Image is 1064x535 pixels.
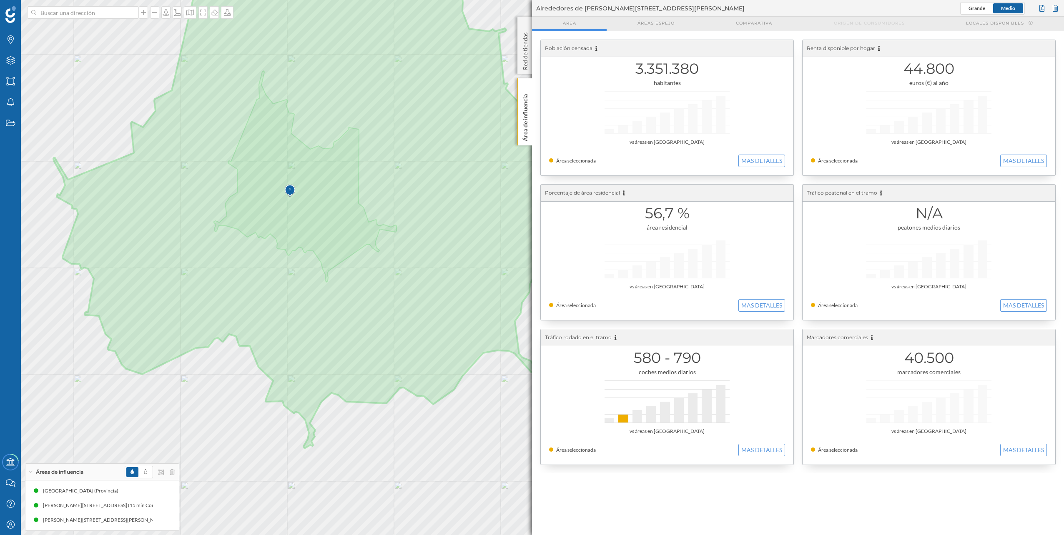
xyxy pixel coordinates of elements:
button: MAS DETALLES [1000,444,1047,456]
span: Áreas de influencia [36,468,83,476]
div: Marcadores comerciales [803,329,1055,346]
span: Medio [1001,5,1015,11]
img: Marker [285,182,295,199]
div: vs áreas en [GEOGRAPHIC_DATA] [811,427,1047,435]
div: peatones medios diarios [811,223,1047,232]
h1: 3.351.380 [549,61,785,77]
h1: 580 - 790 [549,350,785,366]
span: Área seleccionada [818,157,858,164]
img: Geoblink Logo [5,6,16,23]
h1: 56,7 % [549,205,785,221]
div: vs áreas en [GEOGRAPHIC_DATA] [811,138,1047,146]
span: Comparativa [736,20,772,26]
h1: 44.800 [811,61,1047,77]
div: coches medios diarios [549,368,785,376]
h1: N/A [811,205,1047,221]
button: MAS DETALLES [1000,299,1047,312]
span: Área seleccionada [818,302,858,308]
div: área residencial [549,223,785,232]
span: Área seleccionada [556,447,596,453]
div: vs áreas en [GEOGRAPHIC_DATA] [549,138,785,146]
div: [PERSON_NAME][STREET_ADDRESS] (15 min Conduciendo en hora punta) [43,501,213,510]
button: MAS DETALLES [738,444,785,456]
button: MAS DETALLES [738,155,785,167]
div: Tráfico peatonal en el tramo [803,185,1055,202]
div: Renta disponible por hogar [803,40,1055,57]
div: Porcentaje de área residencial [541,185,793,202]
div: vs áreas en [GEOGRAPHIC_DATA] [811,282,1047,291]
button: MAS DETALLES [738,299,785,312]
div: euros (€) al año [811,79,1047,87]
div: Tráfico rodado en el tramo [541,329,793,346]
span: Area [563,20,576,26]
div: [PERSON_NAME][STREET_ADDRESS][PERSON_NAME] (30 min Conduciendo en hora punta) [43,516,252,524]
span: Grande [969,5,985,11]
p: Área de influencia [521,91,529,141]
span: Área seleccionada [556,302,596,308]
span: Locales disponibles [966,20,1024,26]
span: Origen de consumidores [834,20,905,26]
div: [GEOGRAPHIC_DATA] (Provincia) [43,487,123,495]
p: Red de tiendas [521,29,529,70]
div: habitantes [549,79,785,87]
span: Área seleccionada [818,447,858,453]
span: Alrededores de [PERSON_NAME][STREET_ADDRESS][PERSON_NAME] [536,4,745,12]
div: marcadores comerciales [811,368,1047,376]
div: vs áreas en [GEOGRAPHIC_DATA] [549,282,785,291]
div: vs áreas en [GEOGRAPHIC_DATA] [549,427,785,435]
button: MAS DETALLES [1000,155,1047,167]
span: Áreas espejo [637,20,675,26]
div: Población censada [541,40,793,57]
h1: 40.500 [811,350,1047,366]
span: Área seleccionada [556,157,596,164]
